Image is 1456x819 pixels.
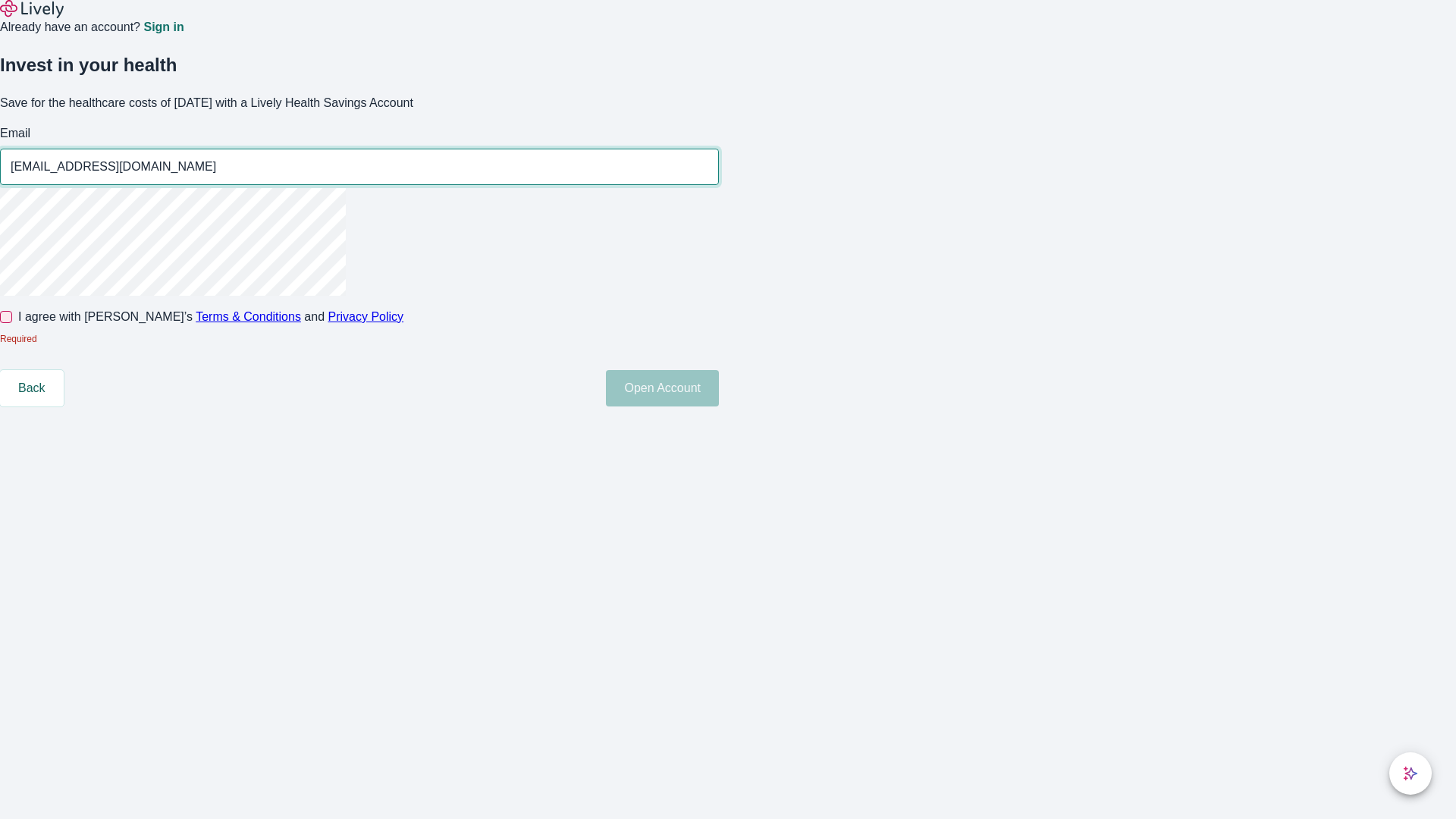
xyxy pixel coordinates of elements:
[328,310,404,323] a: Privacy Policy
[143,21,184,33] a: Sign in
[1403,766,1418,781] svg: Lively AI Assistant
[196,310,301,323] a: Terms & Conditions
[1389,752,1432,795] button: chat
[18,308,403,326] span: I agree with [PERSON_NAME]’s and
